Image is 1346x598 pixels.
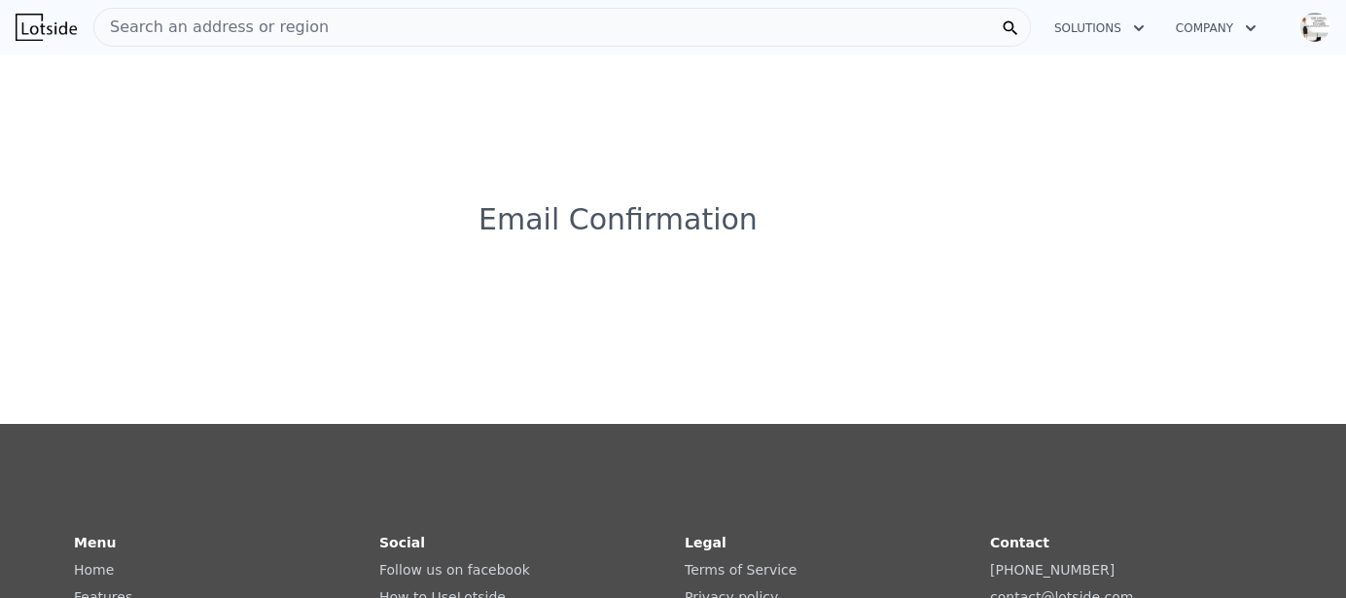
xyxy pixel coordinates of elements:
strong: Menu [74,535,116,550]
a: [PHONE_NUMBER] [990,562,1115,578]
span: Search an address or region [94,16,329,39]
strong: Legal [685,535,726,550]
img: avatar [1299,12,1330,43]
button: Solutions [1039,11,1160,46]
a: Home [74,562,114,578]
strong: Social [379,535,425,550]
button: Company [1160,11,1272,46]
a: Terms of Service [685,562,797,578]
img: Lotside [16,14,77,41]
a: Follow us on facebook [379,562,530,578]
h3: Email Confirmation [478,202,868,237]
strong: Contact [990,535,1049,550]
